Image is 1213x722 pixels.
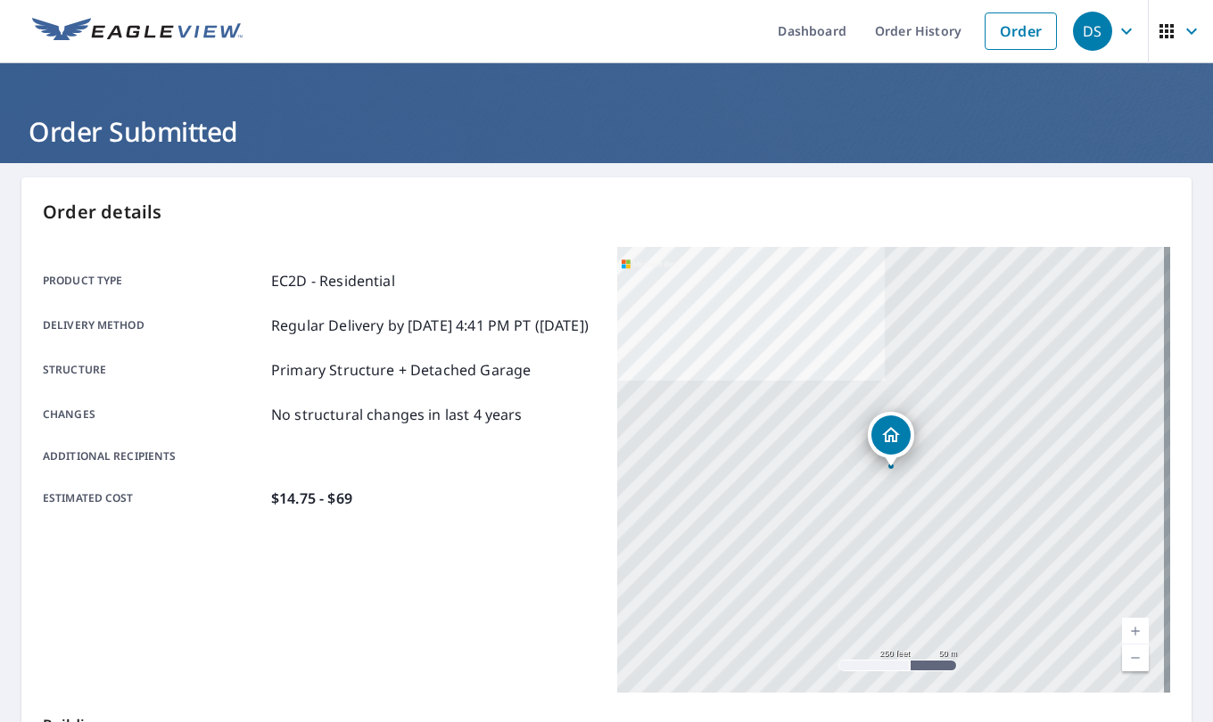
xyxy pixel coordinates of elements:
p: Regular Delivery by [DATE] 4:41 PM PT ([DATE]) [271,315,589,336]
p: Estimated cost [43,488,264,509]
div: Dropped pin, building 1, Residential property, 408 N 5th St Weatherford, OK 73096 [868,412,914,467]
p: No structural changes in last 4 years [271,404,523,425]
a: Current Level 17, Zoom Out [1122,644,1149,671]
a: Order [985,12,1057,50]
p: Delivery method [43,315,264,336]
p: Changes [43,404,264,425]
p: Structure [43,359,264,381]
img: EV Logo [32,18,243,45]
p: Primary Structure + Detached Garage [271,359,531,381]
a: Current Level 17, Zoom In [1122,618,1149,644]
p: $14.75 - $69 [271,488,352,509]
p: Additional recipients [43,448,264,464]
h1: Order Submitted [21,113,1192,150]
p: EC2D - Residential [271,270,395,291]
p: Product type [43,270,264,291]
p: Order details [43,199,1170,226]
div: DS [1073,12,1112,51]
